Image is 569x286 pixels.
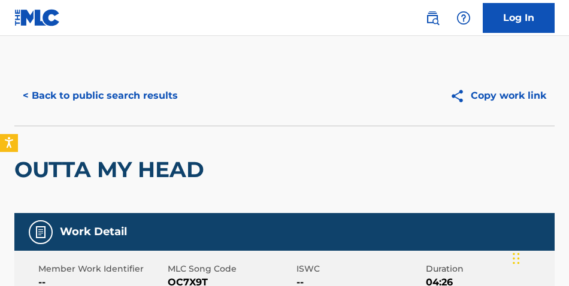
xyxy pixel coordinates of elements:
[296,263,423,275] span: ISWC
[426,263,552,275] span: Duration
[60,225,127,239] h5: Work Detail
[450,89,471,104] img: Copy work link
[34,225,48,239] img: Work Detail
[425,11,440,25] img: search
[14,156,210,183] h2: OUTTA MY HEAD
[168,263,294,275] span: MLC Song Code
[513,241,520,276] div: Drag
[14,81,186,111] button: < Back to public search results
[452,6,476,30] div: Help
[420,6,444,30] a: Public Search
[14,9,60,26] img: MLC Logo
[483,3,555,33] a: Log In
[456,11,471,25] img: help
[38,263,165,275] span: Member Work Identifier
[441,81,555,111] button: Copy work link
[509,229,569,286] iframe: Chat Widget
